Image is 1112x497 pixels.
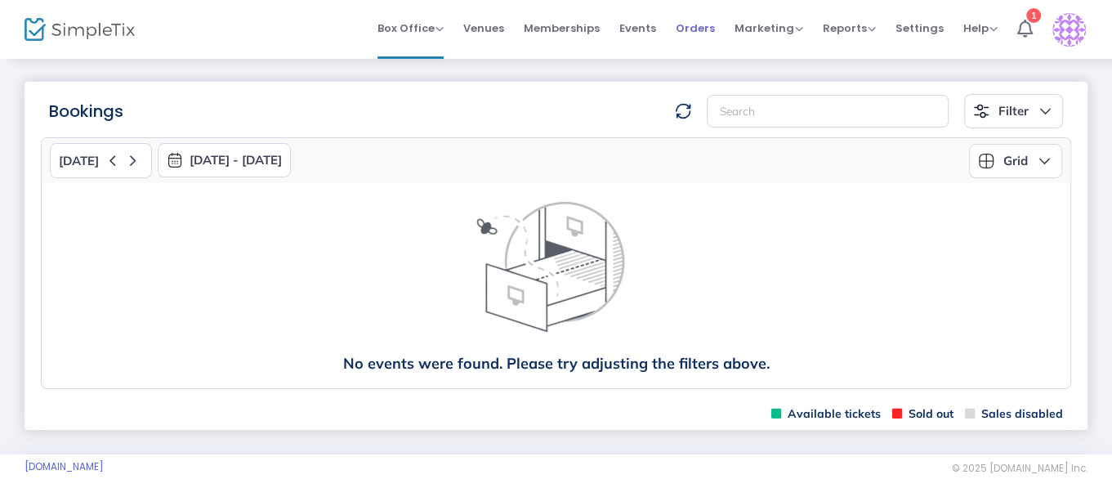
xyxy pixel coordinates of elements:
span: Reports [823,20,876,36]
button: Grid [969,144,1062,178]
span: Available tickets [771,406,881,422]
button: [DATE] [50,143,152,178]
div: 1 [1026,8,1041,23]
button: Filter [964,94,1063,128]
img: grid [978,153,994,169]
button: [DATE] - [DATE] [158,143,291,177]
span: Box Office [377,20,444,36]
span: © 2025 [DOMAIN_NAME] Inc. [952,462,1087,475]
img: monthly [167,152,183,168]
span: Orders [676,7,715,49]
span: Memberships [524,7,600,49]
m-panel-title: Bookings [49,99,123,123]
span: Settings [895,7,944,49]
span: No events were found. Please try adjusting the filters above. [343,356,770,372]
a: [DOMAIN_NAME] [25,460,104,473]
img: refresh-data [675,103,691,119]
span: Marketing [735,20,803,36]
span: [DATE] [59,154,99,168]
span: Sold out [892,406,953,422]
span: Help [963,20,998,36]
input: Search [707,95,949,128]
span: Events [619,7,656,49]
img: filter [973,103,989,119]
span: Venues [463,7,504,49]
span: Sales disabled [965,406,1063,422]
img: face thinking [350,199,763,356]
